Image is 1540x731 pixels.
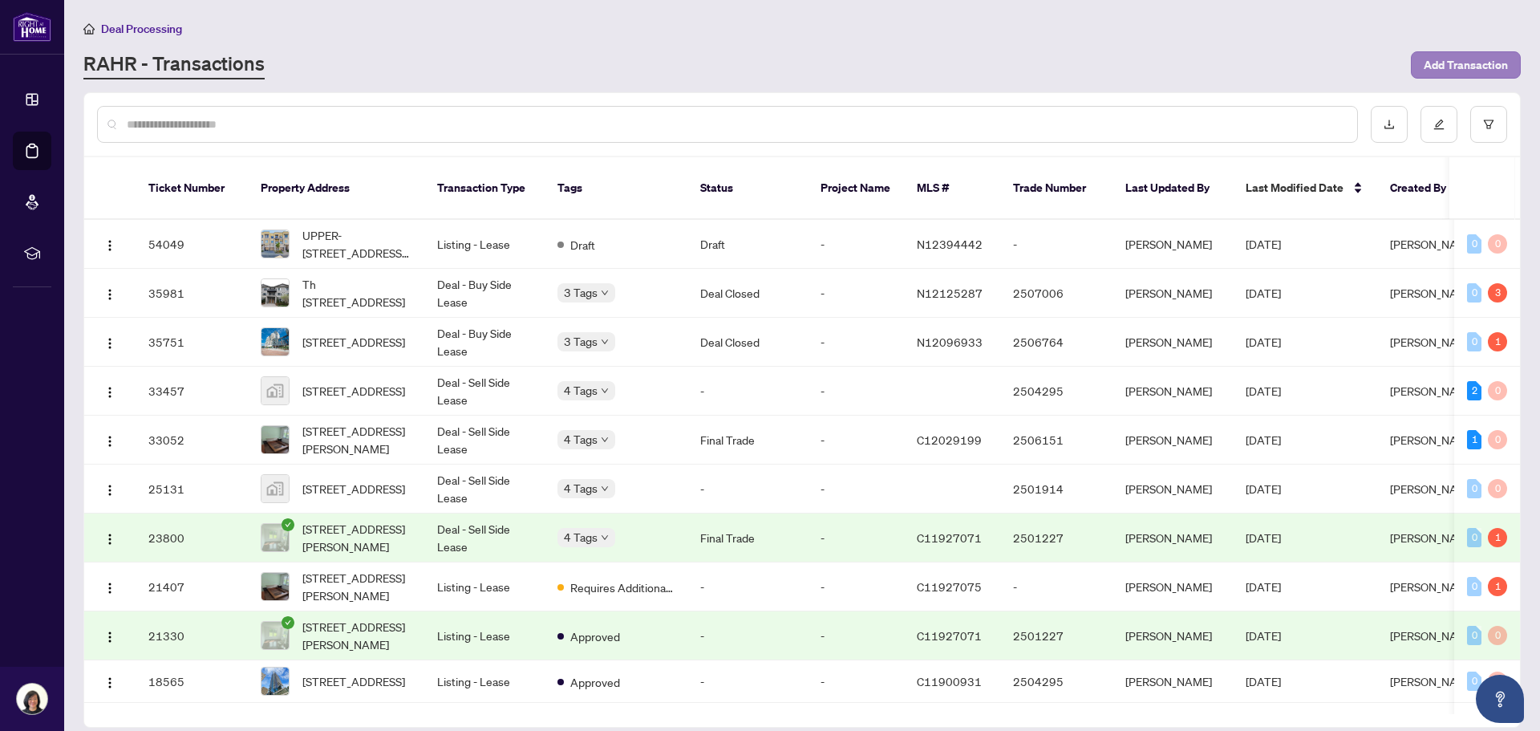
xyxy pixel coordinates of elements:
[1246,481,1281,496] span: [DATE]
[1420,106,1457,143] button: edit
[917,530,982,545] span: C11927071
[103,288,116,301] img: Logo
[564,381,598,400] span: 4 Tags
[1390,237,1477,251] span: [PERSON_NAME]
[1390,335,1477,349] span: [PERSON_NAME]
[1467,332,1481,351] div: 0
[103,631,116,644] img: Logo
[1246,530,1281,545] span: [DATE]
[1000,367,1112,416] td: 2504295
[917,335,983,349] span: N12096933
[904,157,1000,220] th: MLS #
[564,479,598,497] span: 4 Tags
[1470,106,1507,143] button: filter
[1000,660,1112,703] td: 2504295
[687,367,808,416] td: -
[97,378,123,404] button: Logo
[424,562,545,611] td: Listing - Lease
[570,627,620,645] span: Approved
[261,230,289,258] img: thumbnail-img
[424,318,545,367] td: Deal - Buy Side Lease
[1000,416,1112,465] td: 2506151
[1390,286,1477,300] span: [PERSON_NAME]
[1467,381,1481,400] div: 2
[97,329,123,355] button: Logo
[1390,628,1477,643] span: [PERSON_NAME]
[101,22,182,36] span: Deal Processing
[97,525,123,550] button: Logo
[136,157,248,220] th: Ticket Number
[1112,611,1233,660] td: [PERSON_NAME]
[1000,465,1112,514] td: 2501914
[261,573,289,600] img: thumbnail-img
[83,51,265,79] a: RAHR - Transactions
[1246,286,1281,300] span: [DATE]
[917,579,982,594] span: C11927075
[687,416,808,465] td: Final Trade
[424,269,545,318] td: Deal - Buy Side Lease
[1411,51,1521,79] button: Add Transaction
[136,269,248,318] td: 35981
[1000,269,1112,318] td: 2507006
[261,377,289,404] img: thumbnail-img
[1377,157,1473,220] th: Created By
[1488,528,1507,547] div: 1
[136,514,248,562] td: 23800
[917,433,982,447] span: C12029199
[808,269,904,318] td: -
[97,668,123,694] button: Logo
[136,220,248,269] td: 54049
[564,283,598,302] span: 3 Tags
[601,289,609,297] span: down
[687,269,808,318] td: Deal Closed
[808,611,904,660] td: -
[1488,283,1507,303] div: 3
[1112,660,1233,703] td: [PERSON_NAME]
[687,611,808,660] td: -
[248,157,424,220] th: Property Address
[424,416,545,465] td: Deal - Sell Side Lease
[1390,674,1477,688] span: [PERSON_NAME]
[1488,672,1507,691] div: 0
[1467,672,1481,691] div: 0
[302,275,411,311] span: Th [STREET_ADDRESS]
[136,416,248,465] td: 33052
[808,660,904,703] td: -
[1112,318,1233,367] td: [PERSON_NAME]
[83,23,95,35] span: home
[424,611,545,660] td: Listing - Lease
[808,562,904,611] td: -
[261,622,289,649] img: thumbnail-img
[1233,157,1377,220] th: Last Modified Date
[917,237,983,251] span: N12394442
[1112,514,1233,562] td: [PERSON_NAME]
[1467,234,1481,254] div: 0
[1246,674,1281,688] span: [DATE]
[261,668,289,695] img: thumbnail-img
[97,427,123,453] button: Logo
[1476,675,1524,723] button: Open asap
[97,623,123,648] button: Logo
[1000,514,1112,562] td: 2501227
[1112,220,1233,269] td: [PERSON_NAME]
[687,514,808,562] td: Final Trade
[282,518,294,531] span: check-circle
[564,430,598,449] span: 4 Tags
[97,574,123,599] button: Logo
[1467,626,1481,645] div: 0
[1483,119,1494,130] span: filter
[1488,332,1507,351] div: 1
[564,332,598,351] span: 3 Tags
[687,318,808,367] td: Deal Closed
[1390,530,1477,545] span: [PERSON_NAME]
[917,674,982,688] span: C11900931
[302,618,411,653] span: [STREET_ADDRESS][PERSON_NAME]
[97,280,123,306] button: Logo
[1371,106,1408,143] button: download
[1246,433,1281,447] span: [DATE]
[424,157,545,220] th: Transaction Type
[1390,433,1477,447] span: [PERSON_NAME]
[808,318,904,367] td: -
[1488,381,1507,400] div: 0
[1433,119,1445,130] span: edit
